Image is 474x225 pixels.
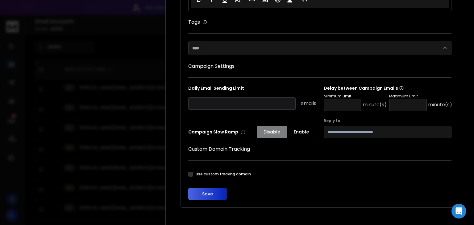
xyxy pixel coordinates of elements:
[324,118,452,123] label: Reply to
[188,18,200,26] h1: Tags
[363,101,387,108] p: minute(s)
[188,63,451,70] h1: Campaign Settings
[188,129,245,135] p: Campaign Slow Ramp
[196,172,251,177] label: Use custom tracking domain
[389,94,452,99] p: Maximum Limit
[324,94,387,99] p: Minimum Limit
[188,145,451,153] h1: Custom Domain Tracking
[188,188,227,200] button: Save
[451,204,466,219] div: Open Intercom Messenger
[428,101,452,108] p: minute(s)
[257,126,287,138] button: Disable
[287,126,316,138] button: Enable
[324,85,452,91] p: Delay between Campaign Emails
[188,85,316,94] p: Daily Email Sending Limit
[301,100,316,107] p: emails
